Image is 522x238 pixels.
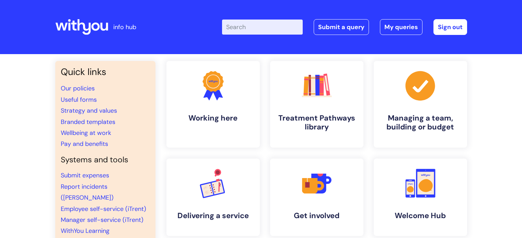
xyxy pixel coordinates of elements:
a: WithYou Learning [61,227,109,235]
a: Treatment Pathways library [270,61,363,148]
h4: Treatment Pathways library [276,114,358,132]
a: Our policies [61,84,95,92]
div: | - [222,19,467,35]
p: info hub [113,22,136,33]
h4: Get involved [276,211,358,220]
h4: Working here [172,114,254,123]
a: Delivering a service [166,159,260,236]
a: Employee self-service (iTrent) [61,205,146,213]
a: Useful forms [61,96,97,104]
h4: Systems and tools [61,155,150,165]
a: Sign out [433,19,467,35]
a: Submit a query [314,19,369,35]
a: Get involved [270,159,363,236]
a: Welcome Hub [374,159,467,236]
a: Submit expenses [61,171,109,179]
a: Branded templates [61,118,115,126]
h4: Managing a team, building or budget [379,114,462,132]
h3: Quick links [61,66,150,77]
a: Managing a team, building or budget [374,61,467,148]
a: Wellbeing at work [61,129,111,137]
h4: Welcome Hub [379,211,462,220]
a: My queries [380,19,422,35]
a: Pay and benefits [61,140,108,148]
a: Working here [166,61,260,148]
a: Manager self-service (iTrent) [61,216,143,224]
h4: Delivering a service [172,211,254,220]
input: Search [222,20,303,35]
a: Report incidents ([PERSON_NAME]) [61,183,114,202]
a: Strategy and values [61,107,117,115]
